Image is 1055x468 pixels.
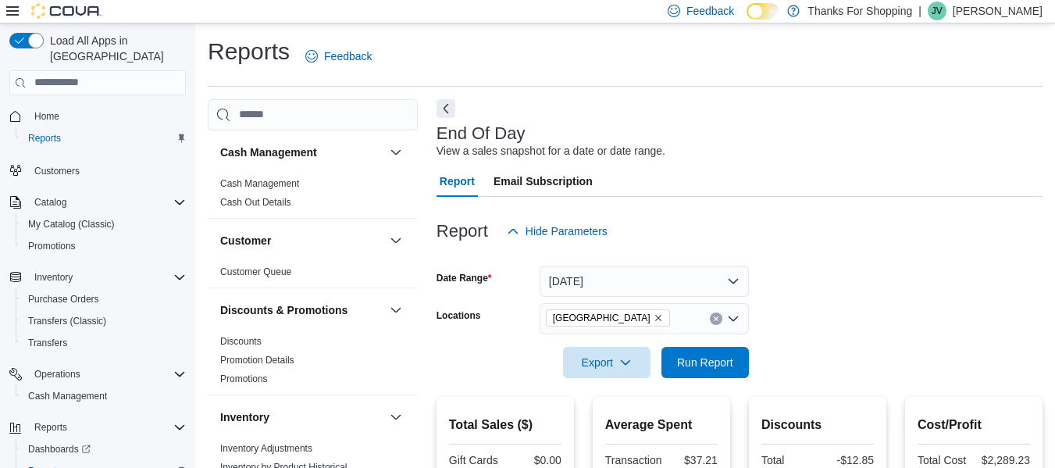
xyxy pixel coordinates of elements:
button: Operations [3,363,192,385]
span: Reports [22,129,186,148]
div: -$12.85 [821,454,874,466]
h2: Total Sales ($) [449,416,561,434]
button: Cash Management [220,145,383,160]
h2: Cost/Profit [918,416,1030,434]
span: Discounts [220,335,262,348]
a: Transfers [22,334,73,352]
button: Catalog [28,193,73,212]
button: Hide Parameters [501,216,614,247]
button: Reports [3,416,192,438]
button: Run Report [661,347,749,378]
span: Report [440,166,475,197]
button: Transfers [16,332,192,354]
span: [GEOGRAPHIC_DATA] [553,310,650,326]
span: Inventory [28,268,186,287]
span: Dashboards [22,440,186,459]
a: Inventory Adjustments [220,443,312,454]
a: Discounts [220,336,262,347]
span: Customer Queue [220,266,291,278]
a: Reports [22,129,67,148]
a: Transfers (Classic) [22,312,112,330]
span: Catalog [28,193,186,212]
div: $2,289.23 [977,454,1030,466]
span: Customers [34,165,80,177]
button: Open list of options [727,313,740,325]
span: Reports [34,421,67,434]
div: Total Cost [918,454,971,466]
a: Customer Queue [220,266,291,277]
span: Email Subscription [494,166,593,197]
span: Catalog [34,196,66,209]
a: My Catalog (Classic) [22,215,121,234]
button: Customer [220,233,383,248]
button: Reports [28,418,73,437]
span: My Catalog (Classic) [28,218,115,230]
h3: Report [437,222,488,241]
button: My Catalog (Classic) [16,213,192,235]
button: Next [437,99,455,118]
img: Cova [31,3,102,19]
h3: End Of Day [437,124,526,143]
a: Cash Management [220,178,299,189]
button: Inventory [3,266,192,288]
h3: Cash Management [220,145,317,160]
label: Locations [437,309,481,322]
button: Home [3,105,192,127]
span: Transfers [22,334,186,352]
span: Reports [28,418,186,437]
p: [PERSON_NAME] [953,2,1043,20]
span: Customers [28,160,186,180]
span: Purchase Orders [28,293,99,305]
span: Export [572,347,641,378]
h2: Discounts [761,416,874,434]
div: Discounts & Promotions [208,332,418,395]
a: Purchase Orders [22,290,105,309]
button: Purchase Orders [16,288,192,310]
span: JV [932,2,943,20]
span: Reports [28,132,61,145]
a: Cash Management [22,387,113,405]
h1: Reports [208,36,290,67]
div: J Van Dyck [928,2,946,20]
button: Operations [28,365,87,384]
button: Clear input [710,313,722,325]
span: Feedback [686,3,734,19]
div: Cash Management [208,174,418,218]
span: Cash Management [22,387,186,405]
div: $37.21 [668,454,717,466]
button: Promotions [16,235,192,257]
a: Promotions [22,237,82,255]
span: Promotion Details [220,354,294,366]
a: Dashboards [16,438,192,460]
span: Feedback [324,48,372,64]
a: Feedback [299,41,378,72]
a: Home [28,107,66,126]
div: $0.00 [508,454,561,466]
a: Dashboards [22,440,97,459]
span: Operations [34,368,80,380]
span: Transfers (Classic) [28,315,106,327]
span: Load All Apps in [GEOGRAPHIC_DATA] [44,33,186,64]
span: Hide Parameters [526,223,608,239]
label: Date Range [437,272,492,284]
span: Transfers [28,337,67,349]
span: Grant Park [546,309,670,327]
h3: Customer [220,233,271,248]
button: Cash Management [387,143,405,162]
button: Inventory [28,268,79,287]
a: Customers [28,162,86,180]
span: Operations [28,365,186,384]
button: Discounts & Promotions [220,302,383,318]
span: Promotions [220,373,268,385]
div: Gift Cards [449,454,502,466]
button: Inventory [220,409,383,425]
span: Home [34,110,59,123]
button: Customers [3,159,192,181]
h2: Average Spent [605,416,718,434]
h3: Discounts & Promotions [220,302,348,318]
button: Reports [16,127,192,149]
span: Home [28,106,186,126]
h3: Inventory [220,409,269,425]
p: Thanks For Shopping [807,2,912,20]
